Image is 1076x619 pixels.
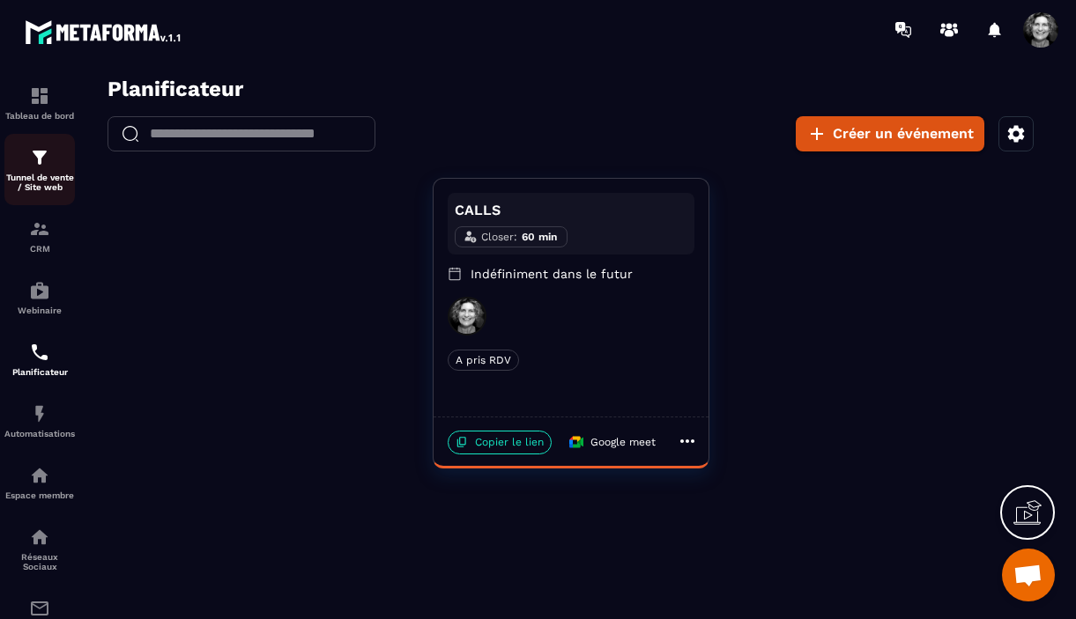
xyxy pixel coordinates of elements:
img: automations [29,280,50,301]
p: CALLS [372,123,605,144]
p: Planificateur [4,367,75,377]
span: A pris RDV [366,276,435,291]
img: Peggy AUGER avatar [367,222,402,257]
img: formation [29,147,50,168]
a: automationsautomationsAutomatisations [4,390,75,452]
a: formationformationTableau de bord [4,72,75,134]
p: Webinaire [4,306,75,315]
p: Automatisations [4,429,75,438]
a: schedulerschedulerPlanificateur [4,328,75,390]
button: Créer un événement [713,40,902,75]
img: formation [29,218,50,239]
p: 60 min [439,152,474,168]
p: Copier le lien [365,354,469,378]
a: social-networksocial-networkRéseaux Sociaux [4,513,75,585]
a: automationsautomationsWebinaire [4,267,75,328]
p: Tableau de bord [4,111,75,121]
p: Indéfiniment dans le futur [365,188,612,206]
img: automations [29,403,50,424]
a: Ouvrir le chat [1002,549,1055,601]
a: automationsautomationsEspace membre [4,452,75,513]
img: formation [29,85,50,107]
a: formationformationCRM [4,205,75,267]
p: Closer : [398,152,434,168]
a: formationformationTunnel de vente / Site web [4,134,75,205]
img: automations [29,465,50,486]
p: Google meet [476,353,583,379]
p: Tunnel de vente / Site web [4,173,75,192]
p: Réseaux Sociaux [4,552,75,571]
img: scheduler [29,342,50,363]
img: social-network [29,527,50,548]
img: logo [25,16,183,48]
div: A pris RDV [365,273,436,294]
p: CRM [4,244,75,254]
img: email [29,598,50,619]
p: Espace membre [4,490,75,500]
